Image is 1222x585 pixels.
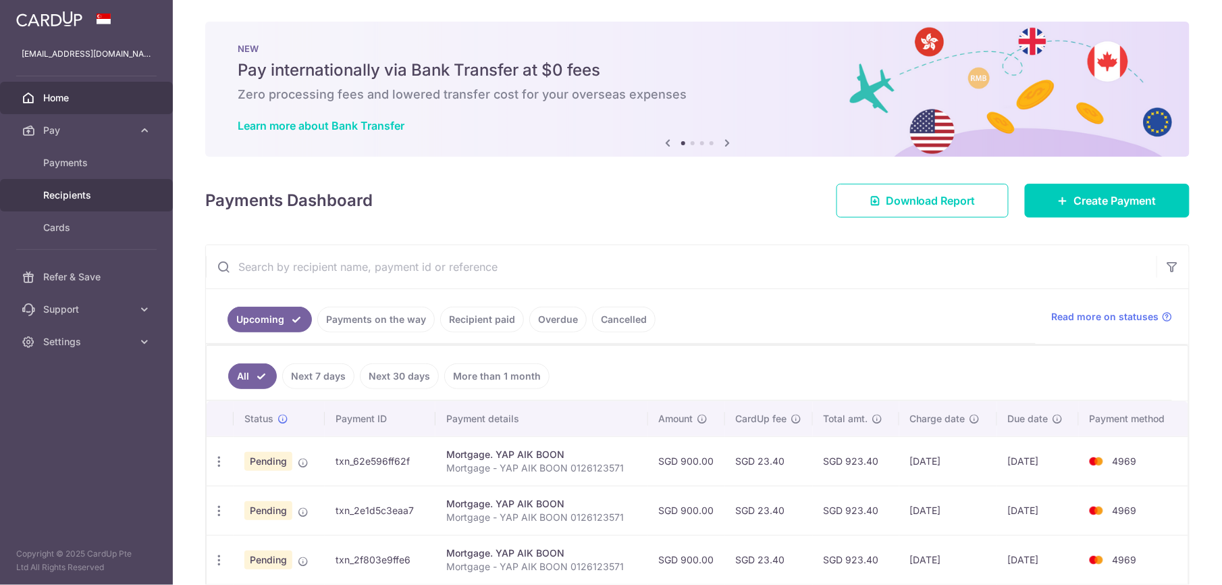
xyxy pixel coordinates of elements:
[813,535,899,584] td: SGD 923.40
[16,11,82,27] img: CardUp
[1113,505,1137,516] span: 4969
[648,486,725,535] td: SGD 900.00
[1025,184,1190,218] a: Create Payment
[1052,310,1159,324] span: Read more on statuses
[725,535,813,584] td: SGD 23.40
[282,363,354,389] a: Next 7 days
[43,221,132,234] span: Cards
[1113,554,1137,565] span: 4969
[899,486,997,535] td: [DATE]
[899,535,997,584] td: [DATE]
[238,119,404,132] a: Learn more about Bank Transfer
[205,188,373,213] h4: Payments Dashboard
[446,511,637,524] p: Mortgage - YAP AIK BOON 0126123571
[659,412,693,426] span: Amount
[725,486,813,535] td: SGD 23.40
[1083,552,1110,568] img: Bank Card
[446,560,637,574] p: Mortgage - YAP AIK BOON 0126123571
[30,9,58,22] span: Help
[648,436,725,486] td: SGD 900.00
[244,452,292,471] span: Pending
[886,193,976,209] span: Download Report
[360,363,439,389] a: Next 30 days
[206,245,1157,288] input: Search by recipient name, payment id or reference
[238,43,1157,54] p: NEW
[910,412,965,426] span: Charge date
[325,486,435,535] td: txn_2e1d5c3eaa7
[43,303,132,316] span: Support
[444,363,550,389] a: More than 1 month
[244,551,292,569] span: Pending
[43,188,132,202] span: Recipients
[446,546,637,560] div: Mortgage. YAP AIK BOON
[725,436,813,486] td: SGD 23.40
[836,184,1009,218] a: Download Report
[244,501,292,520] span: Pending
[1083,453,1110,469] img: Bank Card
[22,47,151,61] p: [EMAIL_ADDRESS][DOMAIN_NAME]
[813,486,899,535] td: SGD 923.40
[446,461,637,475] p: Mortgage - YAP AIK BOON 0126123571
[997,436,1079,486] td: [DATE]
[1113,455,1137,467] span: 4969
[205,22,1190,157] img: Bank transfer banner
[997,486,1079,535] td: [DATE]
[446,497,637,511] div: Mortgage. YAP AIK BOON
[43,91,132,105] span: Home
[43,124,132,137] span: Pay
[244,412,273,426] span: Status
[446,448,637,461] div: Mortgage. YAP AIK BOON
[1079,401,1188,436] th: Payment method
[228,363,277,389] a: All
[325,401,435,436] th: Payment ID
[529,307,587,332] a: Overdue
[228,307,312,332] a: Upcoming
[592,307,656,332] a: Cancelled
[813,436,899,486] td: SGD 923.40
[824,412,868,426] span: Total amt.
[899,436,997,486] td: [DATE]
[440,307,524,332] a: Recipient paid
[238,86,1157,103] h6: Zero processing fees and lowered transfer cost for your overseas expenses
[1008,412,1048,426] span: Due date
[43,270,132,284] span: Refer & Save
[238,59,1157,81] h5: Pay internationally via Bank Transfer at $0 fees
[1074,193,1157,209] span: Create Payment
[736,412,787,426] span: CardUp fee
[325,436,435,486] td: txn_62e596ff62f
[43,156,132,170] span: Payments
[1052,310,1173,324] a: Read more on statuses
[648,535,725,584] td: SGD 900.00
[325,535,435,584] td: txn_2f803e9ffe6
[1083,503,1110,519] img: Bank Card
[317,307,435,332] a: Payments on the way
[997,535,1079,584] td: [DATE]
[435,401,647,436] th: Payment details
[43,335,132,349] span: Settings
